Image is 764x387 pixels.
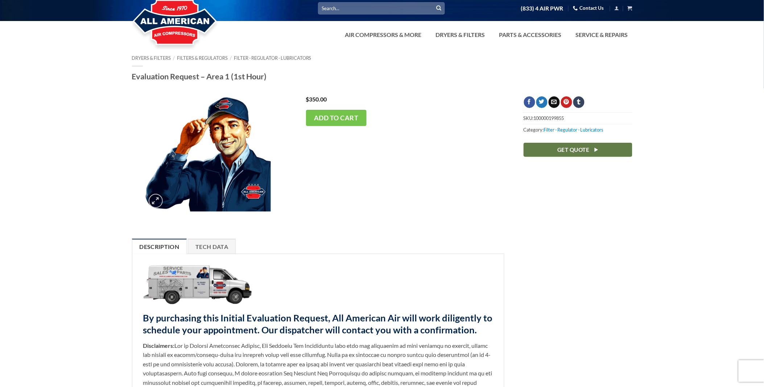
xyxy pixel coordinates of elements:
a: Share on Tumblr [573,96,585,108]
a: Filter - Regulator - Lubricators [544,127,604,133]
span: 100000199855 [534,115,564,121]
span: / [230,55,232,61]
strong: By purchasing this Initial Evaluation Request, All American Air will work diligently to schedule ... [143,312,493,335]
a: Parts & Accessories [495,28,566,42]
a: Email to a Friend [549,96,560,108]
a: Dryers & Filters [132,55,171,61]
span: Category: [524,124,632,135]
img: Air Compressor Service Truck [143,265,252,304]
span: Get Quote [557,145,589,154]
strong: Disclaimers: [143,342,175,349]
a: Description [132,239,187,254]
a: Share on Twitter [536,96,548,108]
nav: Breadcrumb [132,55,632,61]
a: Filter - Regulator - Lubricators [234,55,311,61]
bdi: 350.00 [306,96,327,103]
a: (833) 4 AIR PWR [521,2,563,15]
a: Service & Repairs [571,28,632,42]
a: Get Quote [524,143,632,157]
img: Captain Compressor - All American Air Compressors [145,96,271,212]
a: Air Compressors & More [341,28,426,42]
h1: Evaluation Request – Area 1 (1st Hour) [132,71,632,82]
a: Tech Data [188,239,236,254]
button: Add to cart [306,110,367,126]
a: Pin on Pinterest [561,96,572,108]
a: Login [615,4,619,13]
a: View cart [628,4,632,13]
a: Filters & Regulators [177,55,228,61]
a: Zoom [149,194,163,208]
a: Dryers & Filters [431,28,490,42]
button: Submit [434,3,445,14]
input: Search… [318,2,445,14]
span: $ [306,96,309,103]
span: / [173,55,175,61]
span: SKU: [524,112,632,124]
a: Contact Us [573,3,604,14]
a: Share on Facebook [524,96,535,108]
